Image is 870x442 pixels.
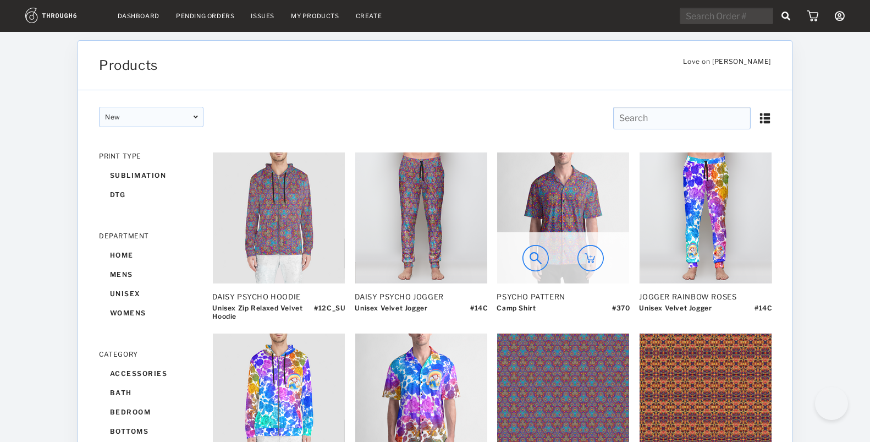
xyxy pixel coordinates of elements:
a: Create [356,12,382,20]
a: Dashboard [118,12,159,20]
div: DAISY PSYCHO JOGGER [355,292,487,301]
img: 18426_Thumb_f9eb1af73eda4ba29987d2da56772fc4-8426-.png [640,152,772,283]
img: logo.1c10ca64.svg [25,8,101,23]
div: DAISY PSYCHO HOODIE [212,292,344,301]
div: New [99,107,203,127]
img: icon_add_to_cart_circle.749e9121.svg [577,245,604,271]
div: # 12C_SU [314,304,345,320]
img: 18426_Thumb_b2391cffb5a7451a93b2cfc3facdde08-8426-.png [497,152,629,283]
div: # 14C [755,304,772,320]
div: # 370 [612,304,630,320]
img: 18426_Thumb_313bb72781734ccdbcca1e01f725a216-8426-.png [355,152,487,283]
div: Camp Shirt [497,304,536,320]
div: mens [99,265,203,284]
a: My Products [291,12,339,20]
div: bottoms [99,422,203,441]
a: Issues [251,12,274,20]
div: home [99,245,203,265]
div: # 14C [470,304,488,320]
div: JOGGER RAINBOW ROSES [639,292,771,301]
div: bath [99,383,203,402]
div: PSYCHO PATTERN [497,292,629,301]
span: Products [99,57,158,73]
div: unisex [99,284,203,303]
div: Unisex Velvet Jogger [639,304,712,320]
img: icon_cart.dab5cea1.svg [807,10,818,21]
div: bedroom [99,402,203,422]
img: 18426_Thumb_12c7df7e37f447fcbaac289ea22cfe38-8426-.png [213,152,345,283]
div: PRINT TYPE [99,152,203,160]
input: Search Order # [680,8,773,24]
div: accessories [99,364,203,383]
div: CATEGORY [99,350,203,358]
div: Unisex Velvet Jogger [355,304,427,320]
img: icon_list.aeafdc69.svg [759,112,771,124]
div: Unisex Zip Relaxed Velvet Hoodie [212,304,314,320]
div: DEPARTMENT [99,232,203,240]
iframe: Help Scout Beacon - Open [815,387,848,420]
div: womens [99,303,203,323]
input: Search [613,107,751,129]
div: sublimation [99,166,203,185]
div: dtg [99,185,203,204]
a: Pending Orders [176,12,234,20]
span: Love on [PERSON_NAME] [683,57,771,71]
img: icon_preview.a61dccac.svg [522,245,549,271]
